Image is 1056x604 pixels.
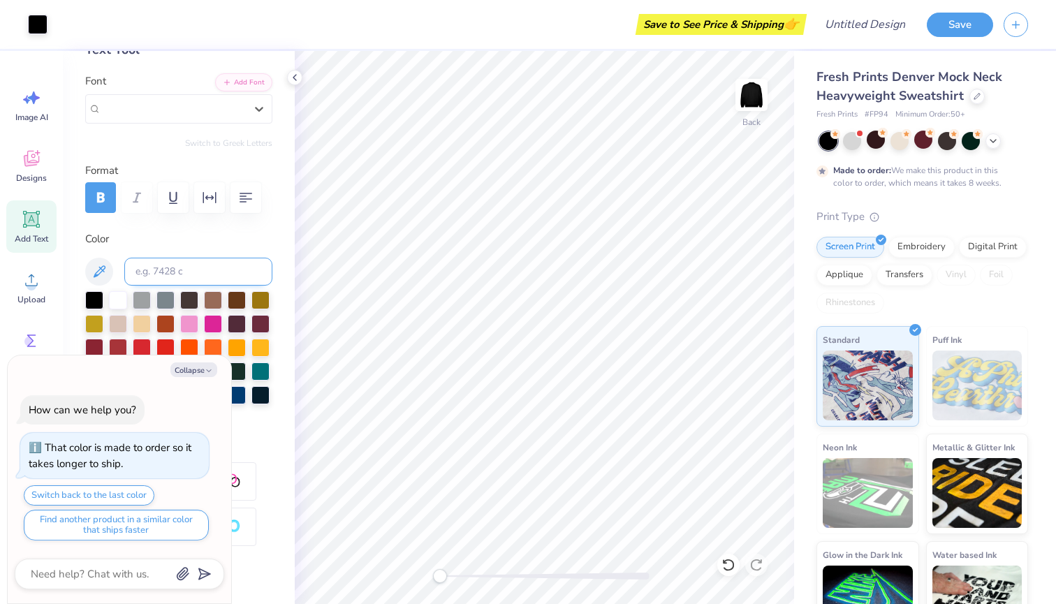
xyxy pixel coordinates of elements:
span: Minimum Order: 50 + [895,109,965,121]
span: Standard [823,332,860,347]
span: Glow in the Dark Ink [823,547,902,562]
div: Print Type [816,209,1028,225]
strong: Made to order: [833,165,891,176]
input: Untitled Design [814,10,916,38]
span: Designs [16,172,47,184]
div: We make this product in this color to order, which means it takes 8 weeks. [833,164,1005,189]
div: Applique [816,265,872,286]
div: How can we help you? [29,403,136,417]
span: Image AI [15,112,48,123]
button: Collapse [170,362,217,377]
div: Transfers [877,265,932,286]
button: Find another product in a similar color that ships faster [24,510,209,540]
img: Standard [823,351,913,420]
div: Foil [980,265,1013,286]
div: Vinyl [937,265,976,286]
label: Font [85,73,106,89]
div: Screen Print [816,237,884,258]
img: Neon Ink [823,458,913,528]
span: Water based Ink [932,547,997,562]
div: Embroidery [888,237,955,258]
button: Switch to Greek Letters [185,138,272,149]
div: Save to See Price & Shipping [639,14,803,35]
span: Upload [17,294,45,305]
span: # FP94 [865,109,888,121]
span: Fresh Prints Denver Mock Neck Heavyweight Sweatshirt [816,68,1002,104]
div: Rhinestones [816,293,884,314]
div: Accessibility label [433,569,447,583]
span: Add Text [15,233,48,244]
span: Neon Ink [823,440,857,455]
input: e.g. 7428 c [124,258,272,286]
button: Switch back to the last color [24,485,154,506]
span: Fresh Prints [816,109,858,121]
span: 👉 [784,15,799,32]
div: Digital Print [959,237,1027,258]
button: Save [927,13,993,37]
img: Puff Ink [932,351,1022,420]
label: Color [85,231,272,247]
img: Back [738,81,765,109]
div: That color is made to order so it takes longer to ship. [29,441,191,471]
label: Format [85,163,272,179]
span: Puff Ink [932,332,962,347]
span: Metallic & Glitter Ink [932,440,1015,455]
button: Add Font [215,73,272,91]
div: Back [742,116,761,128]
img: Metallic & Glitter Ink [932,458,1022,528]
